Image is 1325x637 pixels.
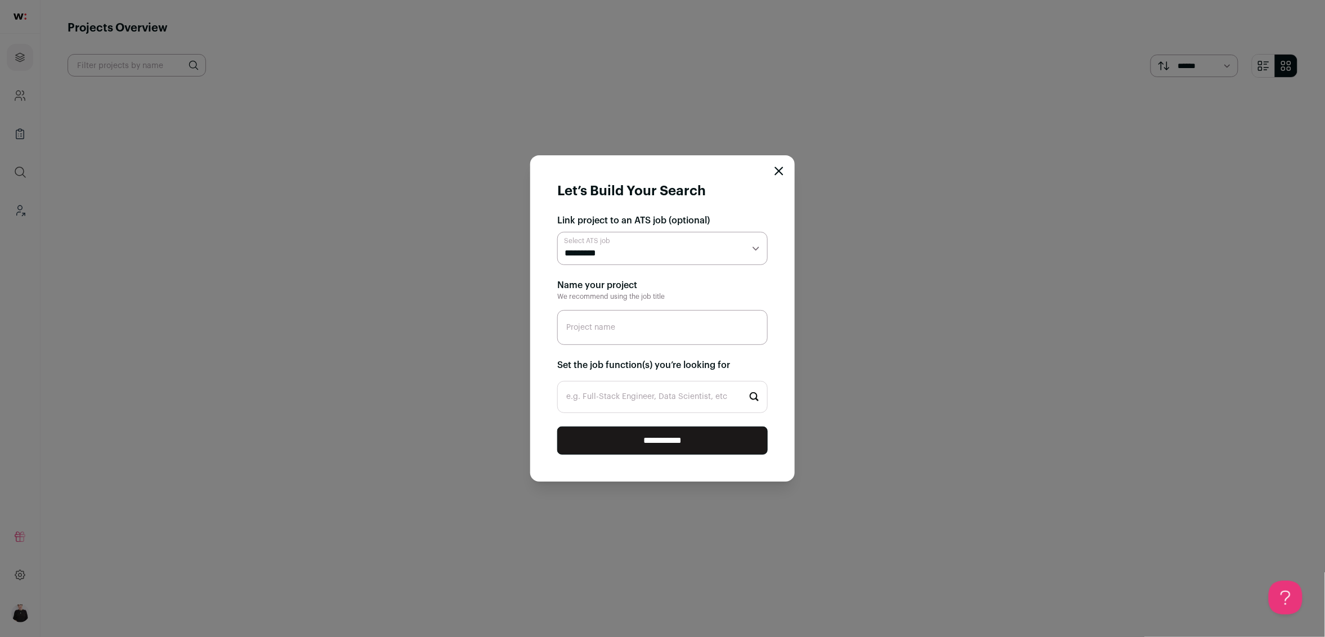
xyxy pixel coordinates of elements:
[557,310,768,345] input: Project name
[775,167,784,176] button: Close modal
[557,358,768,372] h2: Set the job function(s) you’re looking for
[557,182,706,200] h1: Let’s Build Your Search
[557,214,768,227] h2: Link project to an ATS job (optional)
[557,279,768,292] h2: Name your project
[557,293,665,300] span: We recommend using the job title
[557,381,768,413] input: Start typing...
[1269,581,1302,614] iframe: Toggle Customer Support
